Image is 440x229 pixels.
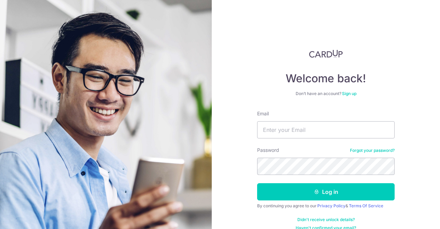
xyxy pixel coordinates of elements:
[257,203,395,209] div: By continuing you agree to our &
[309,50,343,58] img: CardUp Logo
[257,183,395,200] button: Log in
[257,110,269,117] label: Email
[257,121,395,138] input: Enter your Email
[257,147,279,154] label: Password
[297,217,355,222] a: Didn't receive unlock details?
[257,91,395,96] div: Don’t have an account?
[317,203,345,208] a: Privacy Policy
[350,148,395,153] a: Forgot your password?
[257,72,395,85] h4: Welcome back!
[342,91,356,96] a: Sign up
[349,203,383,208] a: Terms Of Service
